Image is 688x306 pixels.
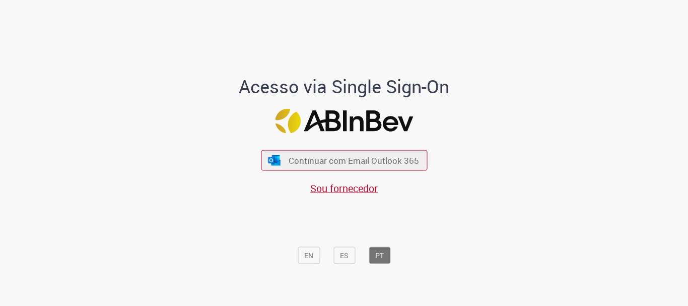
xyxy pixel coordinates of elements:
button: ES [333,247,355,264]
span: Continuar com Email Outlook 365 [289,155,419,166]
button: PT [369,247,390,264]
img: Logo ABInBev [275,109,413,134]
img: ícone Azure/Microsoft 360 [267,155,282,165]
a: Sou fornecedor [310,181,378,195]
button: EN [298,247,320,264]
button: ícone Azure/Microsoft 360 Continuar com Email Outlook 365 [261,150,427,171]
h1: Acesso via Single Sign-On [204,77,484,97]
